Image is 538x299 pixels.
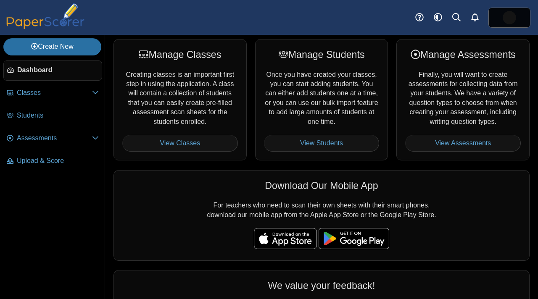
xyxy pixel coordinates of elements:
[466,8,484,27] a: Alerts
[503,11,516,24] span: Lesley Guerrero
[17,156,99,165] span: Upload & Score
[396,39,530,160] div: Finally, you will want to create assessments for collecting data from your students. We have a va...
[17,66,98,75] span: Dashboard
[254,228,317,249] img: apple-store-badge.svg
[3,106,102,126] a: Students
[122,48,238,61] div: Manage Classes
[319,228,389,249] img: google-play-badge.png
[503,11,516,24] img: ps.QyS7M7Ns4Ntt9aPK
[3,129,102,149] a: Assessments
[264,48,380,61] div: Manage Students
[122,179,521,192] div: Download Our Mobile App
[113,39,247,160] div: Creating classes is an important first step in using the application. A class will contain a coll...
[488,8,530,28] a: ps.QyS7M7Ns4Ntt9aPK
[113,170,530,261] div: For teachers who need to scan their own sheets with their smart phones, download our mobile app f...
[3,3,87,29] img: PaperScorer
[17,111,99,120] span: Students
[255,39,388,160] div: Once you have created your classes, you can start adding students. You can either add students on...
[405,135,521,152] a: View Assessments
[3,83,102,103] a: Classes
[3,151,102,171] a: Upload & Score
[122,135,238,152] a: View Classes
[122,279,521,292] div: We value your feedback!
[405,48,521,61] div: Manage Assessments
[17,88,92,97] span: Classes
[3,23,87,30] a: PaperScorer
[264,135,380,152] a: View Students
[3,38,101,55] a: Create New
[3,60,102,81] a: Dashboard
[17,134,92,143] span: Assessments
